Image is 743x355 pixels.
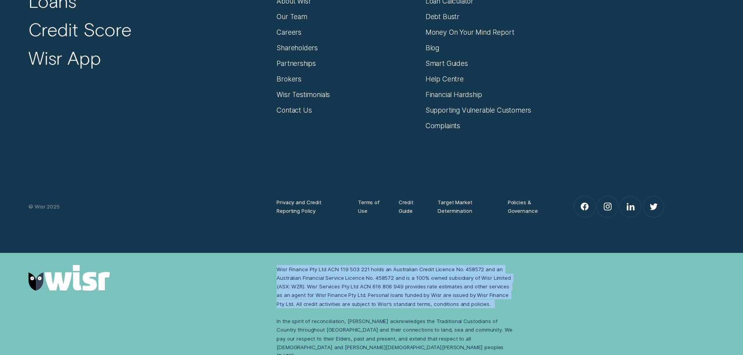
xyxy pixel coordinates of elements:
[358,198,383,215] a: Terms of Use
[597,196,618,217] a: Instagram
[277,12,307,21] a: Our Team
[28,265,110,291] img: Wisr
[277,90,330,99] a: Wisr Testimonials
[508,198,550,215] a: Policies & Governance
[426,59,468,68] a: Smart Guides
[277,28,301,37] a: Careers
[277,75,301,83] a: Brokers
[28,47,101,69] a: Wisr App
[643,196,664,217] a: Twitter
[574,196,595,217] a: Facebook
[426,90,482,99] a: Financial Hardship
[277,106,312,115] a: Contact Us
[426,12,459,21] a: Debt Bustr
[426,122,460,130] a: Complaints
[28,18,131,41] a: Credit Score
[399,198,422,215] a: Credit Guide
[24,202,272,211] div: © Wisr 2025
[426,44,439,52] a: Blog
[277,59,316,68] a: Partnerships
[426,28,514,37] a: Money On Your Mind Report
[277,198,342,215] a: Privacy and Credit Reporting Policy
[438,198,492,215] a: Target Market Determination
[277,44,318,52] a: Shareholders
[426,75,464,83] a: Help Centre
[620,196,641,217] a: LinkedIn
[426,106,532,115] a: Supporting Vulnerable Customers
